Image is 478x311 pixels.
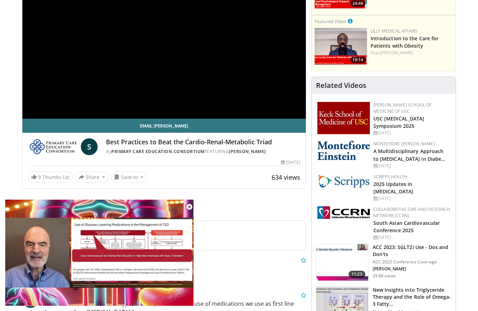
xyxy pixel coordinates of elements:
h3: ACC 2023: SGLT2i Use - Dos and Don'ts [373,244,451,258]
p: ACC 2023 Conference Coverage [373,259,451,265]
img: b0142b4c-93a1-4b58-8f91-5265c282693c.png.150x105_q85_autocrop_double_scale_upscale_version-0.2.png [317,141,370,160]
img: 9258cdf1-0fbf-450b-845f-99397d12d24a.150x105_q85_crop-smart_upscale.jpg [316,244,368,281]
small: Featured Video [315,18,346,25]
a: A Multidisciplinary Approach to [MEDICAL_DATA] in Diabe… [373,148,446,162]
h4: Best Practices to Beat the Cardio-Renal-Metabolic Triad [106,138,300,146]
p: 29.8K views [373,273,396,279]
a: 9 Thumbs Up [28,172,73,182]
div: By FEATURING [106,148,300,155]
a: 19:14 [315,28,367,65]
img: Primary Care Education Consortium [28,138,78,155]
a: S [81,138,98,155]
a: 2025 Updates in [MEDICAL_DATA] [373,181,413,195]
img: c9f2b0b7-b02a-4276-a72a-b0cbb4230bc1.jpg.150x105_q85_autocrop_double_scale_upscale_version-0.2.jpg [317,174,370,188]
div: [DATE] [281,159,300,166]
span: 11:25 [349,271,365,278]
a: Introduction to the Care for Patients with Obesity [371,35,439,49]
a: Scripps Health [373,174,407,180]
video-js: Video Player [5,200,194,306]
div: [DATE] [373,130,450,136]
a: Montefiore [PERSON_NAME] [373,141,435,147]
span: 24:49 [350,0,365,7]
p: [PERSON_NAME] [373,266,451,272]
h4: Related Videos [316,81,366,90]
button: Save to [111,172,147,183]
button: Share [76,172,108,183]
span: 9 [38,174,41,180]
span: 634 views [272,173,300,181]
img: 7b941f1f-d101-407a-8bfa-07bd47db01ba.png.150x105_q85_autocrop_double_scale_upscale_version-0.2.jpg [317,102,370,134]
div: Feat. [371,50,453,56]
a: USC [MEDICAL_DATA] Symposium 2025 [373,115,424,129]
img: a04ee3ba-8487-4636-b0fb-5e8d268f3737.png.150x105_q85_autocrop_double_scale_upscale_version-0.2.png [317,206,370,219]
a: Primary Care Education Consortium [111,148,205,154]
a: Lilly Medical Affairs [371,28,418,34]
a: [PERSON_NAME] [229,148,266,154]
div: [DATE] [373,163,450,169]
a: South Asian Cardiovascular Conference 2025 [373,220,440,234]
h3: New Insights into Triglyceride Therapy and the Role of Omega-3 Fatty… [373,286,451,307]
div: [DATE] [373,195,450,202]
a: Collaborative CME and Research Network (CCRN) [373,206,450,219]
a: [PERSON_NAME] [380,50,413,56]
span: 19:14 [350,57,365,63]
img: acc2e291-ced4-4dd5-b17b-d06994da28f3.png.150x105_q85_crop-smart_upscale.png [315,28,367,65]
a: Email [PERSON_NAME] [22,119,306,133]
div: [DATE] [373,234,450,241]
button: Close [182,200,196,214]
a: [PERSON_NAME] School of Medicine of USC [373,102,432,114]
a: 11:25 ACC 2023: SGLT2i Use - Dos and Don'ts ACC 2023 Conference Coverage [PERSON_NAME] 29.8K views [316,244,451,281]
